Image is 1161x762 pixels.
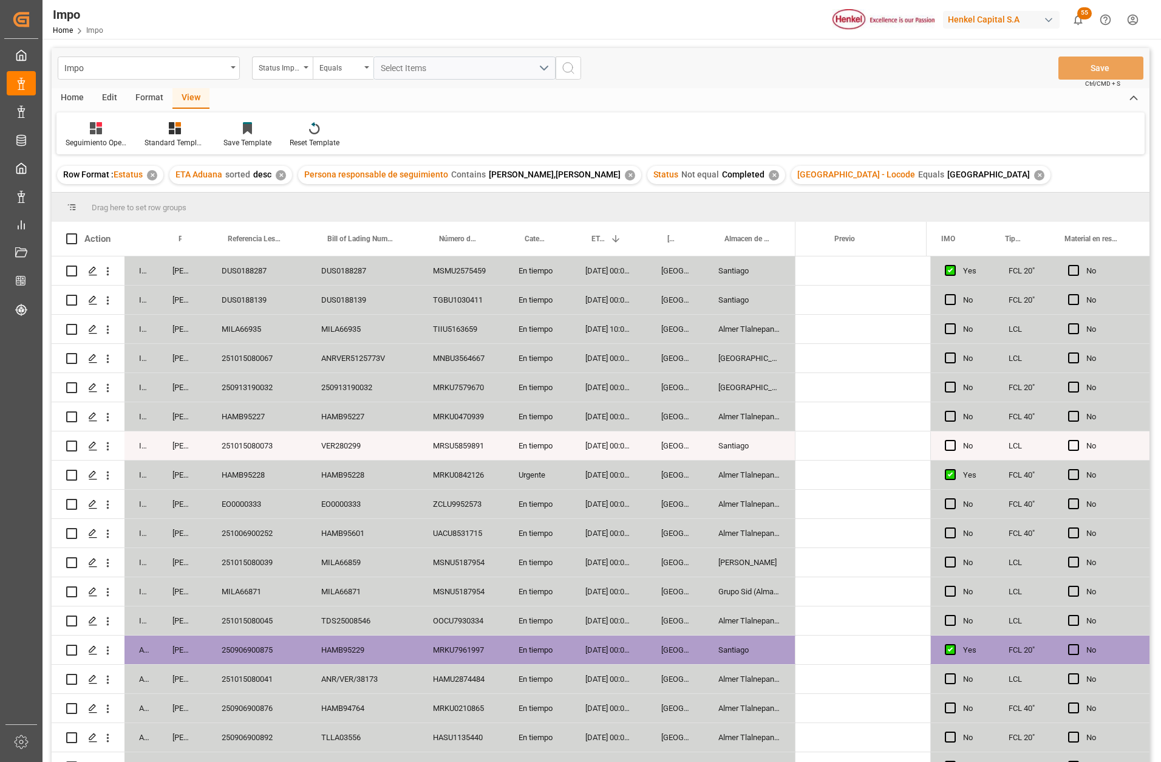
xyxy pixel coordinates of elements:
div: [GEOGRAPHIC_DATA] [647,636,704,664]
div: En tiempo [504,490,571,518]
div: Press SPACE to select this row. [52,548,795,577]
div: No [1086,490,1135,518]
div: En tiempo [504,723,571,752]
div: Arrived [124,665,158,693]
div: Press SPACE to select this row. [52,490,795,519]
div: [GEOGRAPHIC_DATA] [647,461,704,489]
div: Almer Tlalnepantla [704,519,795,547]
div: ZCLU9952573 [418,490,504,518]
div: LCL [994,315,1054,343]
button: Save [1058,57,1143,80]
div: MSMU2575459 [418,256,504,285]
div: DUS0188287 [307,256,418,285]
div: In progress [124,373,158,402]
div: No [1086,665,1135,693]
div: Arrived [124,723,158,752]
div: VER280299 [307,431,418,460]
div: [DATE] 00:00:00 [571,723,647,752]
div: Press SPACE to select this row. [930,286,1149,315]
div: FCL 40" [994,490,1054,518]
div: [PERSON_NAME] [158,461,207,489]
div: In progress [124,286,158,314]
div: MILA66935 [207,315,307,343]
div: TDS25008546 [307,606,418,635]
span: Ctrl/CMD + S [1085,79,1120,88]
div: ANR/VER/38173 [307,665,418,693]
div: DUS0188287 [207,256,307,285]
div: In progress [124,548,158,577]
div: Press SPACE to select this row. [52,315,795,344]
div: HASU1135440 [418,723,504,752]
div: MRSU5859891 [418,431,504,460]
div: Grupo Sid (Almacenaje y Distribucion AVIOR) [704,577,795,606]
div: Press SPACE to select this row. [52,665,795,694]
div: Action [84,233,111,244]
div: En tiempo [504,402,571,431]
div: DUS0188139 [207,286,307,314]
div: En tiempo [504,431,571,460]
div: Santiago [704,286,795,314]
div: TIIU5163659 [418,315,504,343]
div: [PERSON_NAME] [158,665,207,693]
div: No [963,345,979,372]
div: LCL [994,431,1054,460]
div: [PERSON_NAME] [158,431,207,460]
div: Press SPACE to select this row. [930,665,1149,694]
div: En tiempo [504,286,571,314]
div: Format [126,88,172,109]
div: Standard Templates [145,137,205,148]
span: Drag here to set row groups [92,203,186,212]
div: Almer Tlalnepantla [704,315,795,343]
div: DUS0188139 [307,286,418,314]
div: ANRVER5125773V [307,344,418,372]
div: Yes [963,461,979,489]
div: Press SPACE to select this row. [52,577,795,606]
div: Status Importación [259,60,300,74]
div: En tiempo [504,256,571,285]
div: No [1086,578,1135,606]
div: Press SPACE to select this row. [930,548,1149,577]
span: desc [253,170,271,179]
div: FCL 40" [994,461,1054,489]
div: HAMB95227 [307,402,418,431]
div: In progress [124,490,158,518]
div: ✕ [147,170,157,180]
div: 251015080067 [207,344,307,372]
span: Previo [834,235,855,243]
div: Press SPACE to select this row. [930,606,1149,636]
div: Yes [963,257,979,285]
span: Not equal [681,170,719,179]
div: Almer Tlalnepantla [704,402,795,431]
div: Press SPACE to select this row. [930,461,1149,490]
div: No [1086,345,1135,372]
div: Press SPACE to select this row. [52,373,795,402]
div: LCL [994,344,1054,372]
span: Almacen de entrega [724,235,770,243]
div: [DATE] 00:00:00 [571,606,647,635]
div: [GEOGRAPHIC_DATA] [647,431,704,460]
div: [GEOGRAPHIC_DATA] [647,548,704,577]
div: In progress [124,344,158,372]
span: IMO [941,235,955,243]
div: [GEOGRAPHIC_DATA] [647,490,704,518]
div: MRKU0470939 [418,402,504,431]
div: Santiago [704,636,795,664]
div: MILA66859 [307,548,418,577]
div: Press SPACE to select this row. [52,431,795,461]
div: 251015080045 [207,606,307,635]
div: No [963,665,979,693]
div: Almer Tlalnepantla [704,490,795,518]
div: [DATE] 00:00:00 [571,490,647,518]
div: OOCU7930334 [418,606,504,635]
div: [PERSON_NAME] [704,548,795,577]
span: ETA Aduana [175,170,222,179]
div: Almer Tlalnepantla [704,723,795,752]
span: [GEOGRAPHIC_DATA] - Locode [667,235,678,243]
div: EO0000333 [207,490,307,518]
button: search button [556,57,581,80]
div: [DATE] 00:00:00 [571,636,647,664]
div: Arrived [124,694,158,723]
div: HAMB95229 [307,636,418,664]
div: No [1086,695,1135,723]
div: [PERSON_NAME] [158,694,207,723]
